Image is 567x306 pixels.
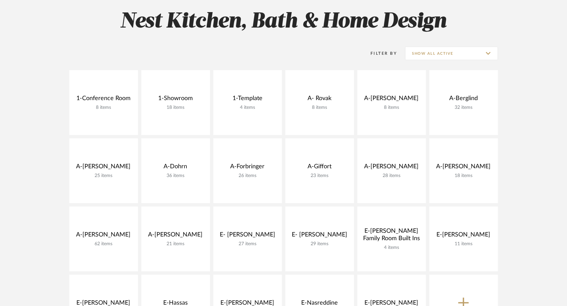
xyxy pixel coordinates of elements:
div: A-Dohrn [147,163,205,173]
div: 36 items [147,173,205,179]
div: A-Giffort [291,163,349,173]
div: A-[PERSON_NAME] [435,163,493,173]
div: 1-Template [219,95,277,105]
div: A-Forbringer [219,163,277,173]
div: 21 items [147,241,205,247]
div: 4 items [219,105,277,111]
div: 8 items [291,105,349,111]
div: 11 items [435,241,493,247]
div: 27 items [219,241,277,247]
h2: Nest Kitchen, Bath & Home Design [41,9,526,34]
div: 29 items [291,241,349,247]
div: A-Berglind [435,95,493,105]
div: A-[PERSON_NAME] [363,95,421,105]
div: 1-Showroom [147,95,205,105]
div: A-[PERSON_NAME] [75,163,133,173]
div: E- [PERSON_NAME] [291,231,349,241]
div: E-[PERSON_NAME] Family Room Built Ins [363,227,421,245]
div: 25 items [75,173,133,179]
div: A-[PERSON_NAME] [147,231,205,241]
div: 23 items [291,173,349,179]
div: 1-Conference Room [75,95,133,105]
div: E-[PERSON_NAME] [435,231,493,241]
div: 18 items [435,173,493,179]
div: 8 items [75,105,133,111]
div: E- [PERSON_NAME] [219,231,277,241]
div: Filter By [362,50,397,57]
div: 8 items [363,105,421,111]
div: 26 items [219,173,277,179]
div: A- Rovak [291,95,349,105]
div: 18 items [147,105,205,111]
div: 28 items [363,173,421,179]
div: 32 items [435,105,493,111]
div: 4 items [363,245,421,251]
div: 62 items [75,241,133,247]
div: A-[PERSON_NAME] [363,163,421,173]
div: A-[PERSON_NAME] [75,231,133,241]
